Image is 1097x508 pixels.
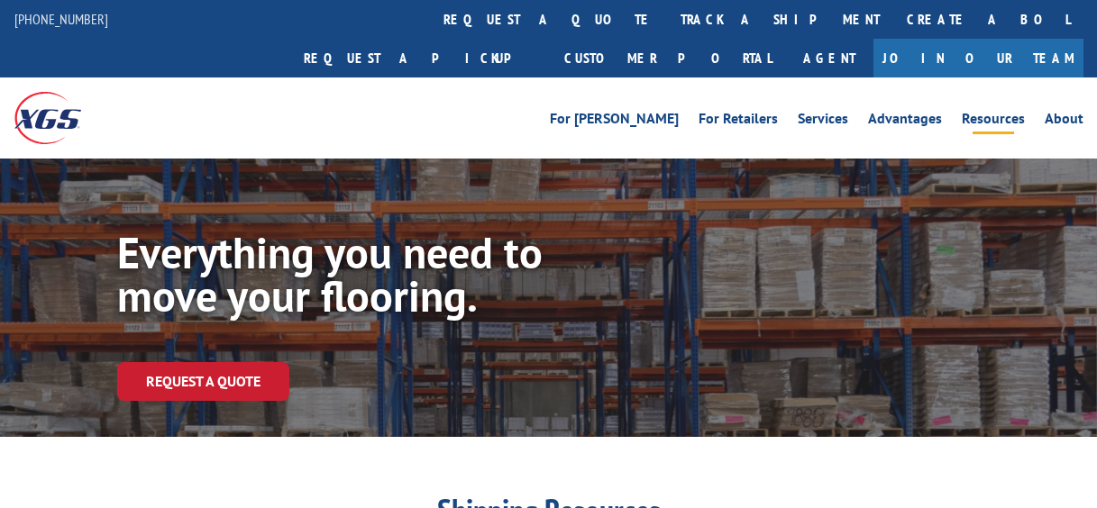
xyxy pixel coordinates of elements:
[551,39,785,77] a: Customer Portal
[14,10,108,28] a: [PHONE_NUMBER]
[550,112,679,132] a: For [PERSON_NAME]
[873,39,1083,77] a: Join Our Team
[1045,112,1083,132] a: About
[117,231,658,326] h1: Everything you need to move your flooring.
[699,112,778,132] a: For Retailers
[962,112,1025,132] a: Resources
[785,39,873,77] a: Agent
[798,112,848,132] a: Services
[868,112,942,132] a: Advantages
[290,39,551,77] a: Request a pickup
[117,362,289,401] a: Request a Quote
